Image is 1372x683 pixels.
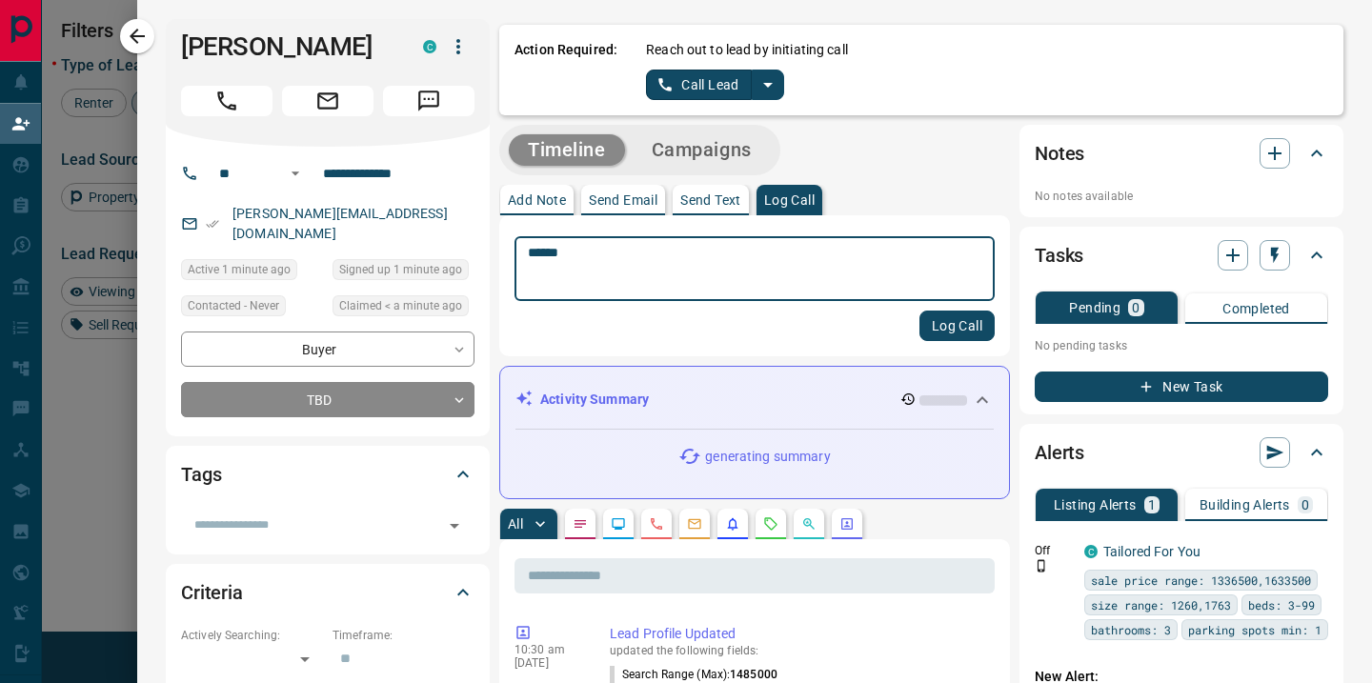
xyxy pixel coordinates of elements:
div: Tags [181,452,474,497]
div: Activity Summary [515,382,994,417]
span: Claimed < a minute ago [339,296,462,315]
button: Open [284,162,307,185]
div: Buyer [181,331,474,367]
div: condos.ca [1084,545,1098,558]
h2: Criteria [181,577,243,608]
svg: Opportunities [801,516,817,532]
button: Call Lead [646,70,752,100]
div: Tue Oct 14 2025 [333,295,474,322]
span: Message [383,86,474,116]
button: Open [441,512,468,539]
h2: Notes [1035,138,1084,169]
p: No notes available [1035,188,1328,205]
div: Tasks [1035,232,1328,278]
div: condos.ca [423,40,436,53]
p: Log Call [764,193,815,207]
p: All [508,517,523,531]
p: Action Required: [514,40,617,100]
span: parking spots min: 1 [1188,620,1322,639]
p: Timeframe: [333,627,474,644]
div: Tue Oct 14 2025 [181,259,323,286]
h2: Tags [181,459,221,490]
div: TBD [181,382,474,417]
span: bathrooms: 3 [1091,620,1171,639]
p: Listing Alerts [1054,498,1137,512]
p: Send Email [589,193,657,207]
span: 1485000 [730,668,777,681]
div: Alerts [1035,430,1328,475]
p: generating summary [705,447,830,467]
span: Call [181,86,272,116]
h1: [PERSON_NAME] [181,31,394,62]
div: Criteria [181,570,474,615]
p: updated the following fields: [610,644,987,657]
p: No pending tasks [1035,331,1328,360]
svg: Email Verified [206,217,219,231]
button: Timeline [509,134,625,166]
p: Off [1035,542,1073,559]
span: beds: 3-99 [1248,595,1315,614]
svg: Agent Actions [839,516,855,532]
a: [PERSON_NAME][EMAIL_ADDRESS][DOMAIN_NAME] [232,206,448,241]
span: Active 1 minute ago [188,260,291,279]
svg: Calls [649,516,664,532]
svg: Emails [687,516,702,532]
svg: Lead Browsing Activity [611,516,626,532]
button: Campaigns [633,134,771,166]
p: Add Note [508,193,566,207]
p: Activity Summary [540,390,649,410]
svg: Push Notification Only [1035,559,1048,573]
p: 0 [1301,498,1309,512]
p: Send Text [680,193,741,207]
p: Completed [1222,302,1290,315]
span: Email [282,86,373,116]
p: Actively Searching: [181,627,323,644]
div: split button [646,70,784,100]
p: 10:30 am [514,643,581,656]
p: Reach out to lead by initiating call [646,40,848,60]
p: 0 [1132,301,1140,314]
p: [DATE] [514,656,581,670]
span: size range: 1260,1763 [1091,595,1231,614]
svg: Requests [763,516,778,532]
p: Pending [1069,301,1120,314]
span: sale price range: 1336500,1633500 [1091,571,1311,590]
div: Tue Oct 14 2025 [333,259,474,286]
p: 1 [1148,498,1156,512]
button: Log Call [919,311,995,341]
button: New Task [1035,372,1328,402]
svg: Listing Alerts [725,516,740,532]
div: Notes [1035,131,1328,176]
span: Signed up 1 minute ago [339,260,462,279]
h2: Tasks [1035,240,1083,271]
p: Building Alerts [1200,498,1290,512]
p: Search Range (Max) : [610,666,777,683]
h2: Alerts [1035,437,1084,468]
p: Lead Profile Updated [610,624,987,644]
svg: Notes [573,516,588,532]
a: Tailored For You [1103,544,1200,559]
span: Contacted - Never [188,296,279,315]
